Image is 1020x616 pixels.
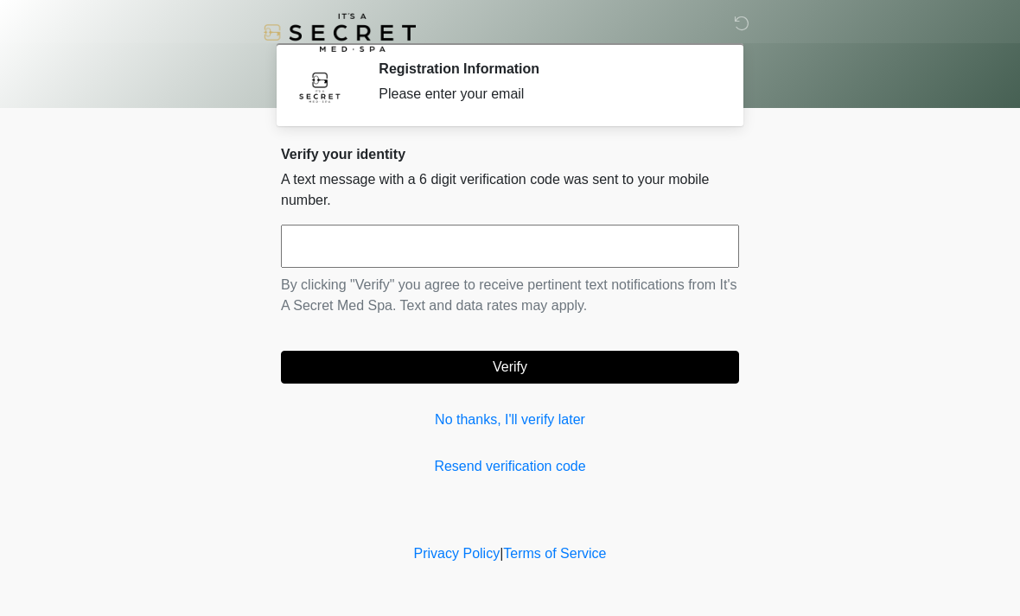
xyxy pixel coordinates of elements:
[281,275,739,316] p: By clicking "Verify" you agree to receive pertinent text notifications from It's A Secret Med Spa...
[281,351,739,384] button: Verify
[281,456,739,477] a: Resend verification code
[294,60,346,112] img: Agent Avatar
[281,146,739,162] h2: Verify your identity
[379,84,713,105] div: Please enter your email
[281,169,739,211] p: A text message with a 6 digit verification code was sent to your mobile number.
[503,546,606,561] a: Terms of Service
[264,13,416,52] img: It's A Secret Med Spa Logo
[281,410,739,430] a: No thanks, I'll verify later
[500,546,503,561] a: |
[379,60,713,77] h2: Registration Information
[414,546,500,561] a: Privacy Policy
